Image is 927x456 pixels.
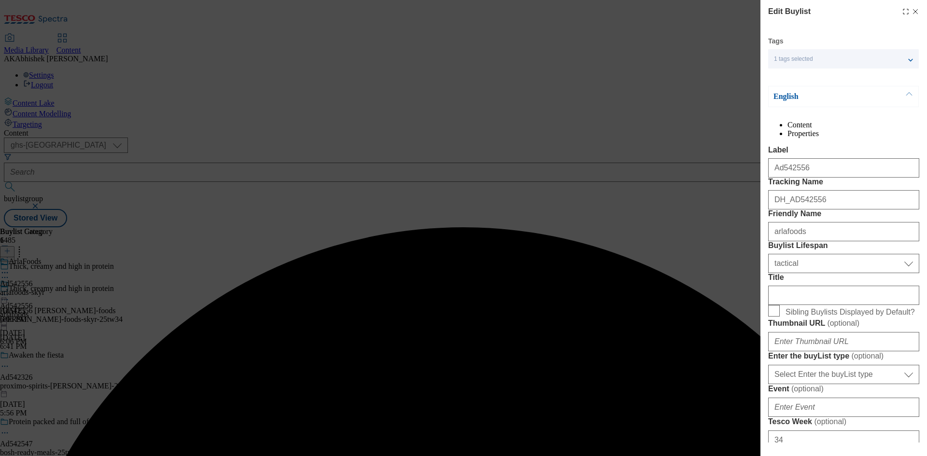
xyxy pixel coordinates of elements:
[768,39,784,44] label: Tags
[768,222,919,241] input: Enter Friendly Name
[768,286,919,305] input: Enter Title
[768,49,919,69] button: 1 tags selected
[851,352,884,360] span: ( optional )
[827,319,859,327] span: ( optional )
[768,398,919,417] input: Enter Event
[768,351,919,361] label: Enter the buyList type
[768,209,919,218] label: Friendly Name
[768,190,919,209] input: Enter Tracking Name
[768,384,919,394] label: Event
[791,385,824,393] span: ( optional )
[768,146,919,154] label: Label
[814,417,846,426] span: ( optional )
[768,273,919,282] label: Title
[768,178,919,186] label: Tracking Name
[768,6,811,17] h4: Edit Buylist
[768,430,919,450] input: Enter Tesco Week
[768,158,919,178] input: Enter Label
[768,417,919,427] label: Tesco Week
[787,129,919,138] li: Properties
[774,55,813,63] span: 1 tags selected
[786,308,915,317] span: Sibling Buylists Displayed by Default?
[768,332,919,351] input: Enter Thumbnail URL
[768,318,919,328] label: Thumbnail URL
[773,92,875,101] p: English
[787,121,919,129] li: Content
[768,241,919,250] label: Buylist Lifespan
